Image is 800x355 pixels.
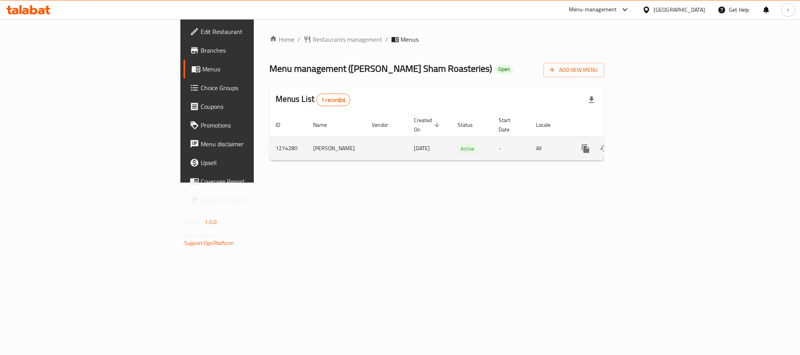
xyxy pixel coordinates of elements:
[184,238,234,248] a: Support.OpsPlatform
[184,41,314,60] a: Branches
[184,22,314,41] a: Edit Restaurant
[201,121,308,130] span: Promotions
[499,115,520,134] span: Start Date
[654,5,705,14] div: [GEOGRAPHIC_DATA]
[787,5,789,14] span: r
[201,158,308,167] span: Upsell
[401,35,419,44] span: Menus
[184,172,314,191] a: Coverage Report
[201,27,308,36] span: Edit Restaurant
[184,135,314,153] a: Menu disclaimer
[201,102,308,111] span: Coupons
[313,35,382,44] span: Restaurants management
[458,144,478,153] span: Active
[276,120,290,130] span: ID
[184,153,314,172] a: Upsell
[372,120,398,130] span: Vendor
[202,64,308,74] span: Menus
[550,65,598,75] span: Add New Menu
[184,230,220,240] span: Get support on:
[385,35,388,44] li: /
[205,217,217,227] span: 1.0.0
[414,143,430,153] span: [DATE]
[184,60,314,78] a: Menus
[201,46,308,55] span: Branches
[458,144,478,153] div: Active
[184,97,314,116] a: Coupons
[582,91,601,109] div: Export file
[317,96,350,104] span: 1 record(s)
[201,83,308,92] span: Choice Groups
[492,137,530,160] td: -
[184,191,314,209] a: Grocery Checklist
[184,78,314,97] a: Choice Groups
[576,139,595,158] button: more
[313,120,337,130] span: Name
[495,66,513,73] span: Open
[307,137,365,160] td: [PERSON_NAME]
[536,120,561,130] span: Locale
[269,113,657,161] table: enhanced table
[458,120,483,130] span: Status
[184,116,314,135] a: Promotions
[269,60,492,77] span: Menu management ( [PERSON_NAME] Sham Roasteries )
[184,217,203,227] span: Version:
[269,35,604,44] nav: breadcrumb
[303,35,382,44] a: Restaurants management
[201,177,308,186] span: Coverage Report
[201,195,308,205] span: Grocery Checklist
[495,65,513,74] div: Open
[530,137,570,160] td: All
[201,139,308,149] span: Menu disclaimer
[569,5,617,14] div: Menu-management
[570,113,657,137] th: Actions
[414,115,442,134] span: Created On
[543,63,604,77] button: Add New Menu
[276,93,350,106] h2: Menus List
